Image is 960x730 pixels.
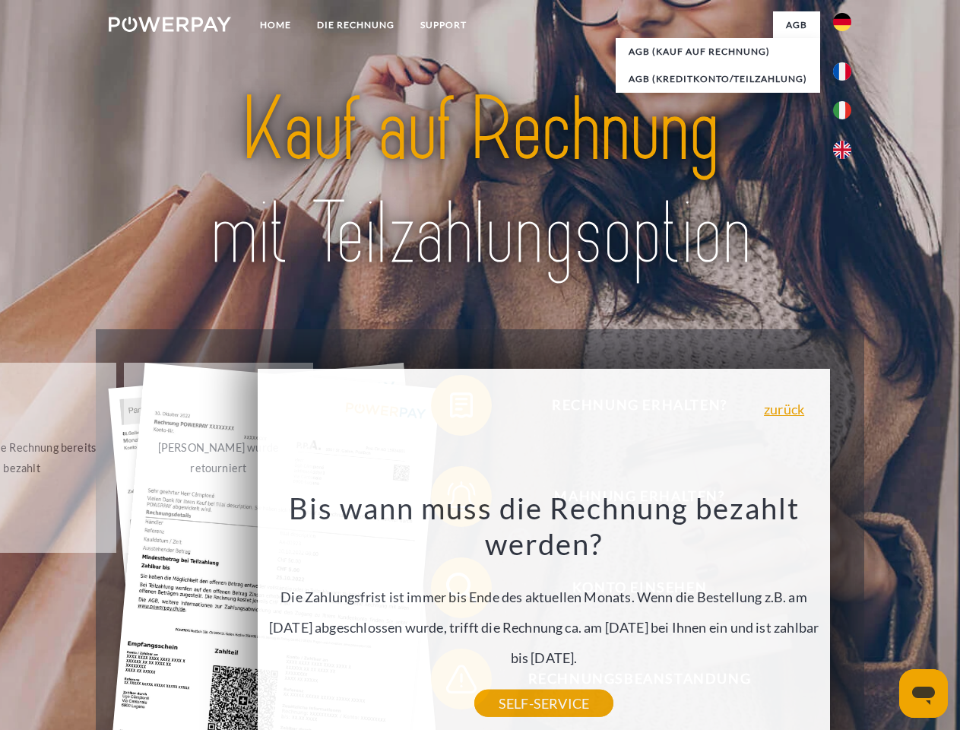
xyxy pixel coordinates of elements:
a: Home [247,11,304,39]
div: [PERSON_NAME] wurde retourniert [133,437,304,478]
div: Die Zahlungsfrist ist immer bis Ende des aktuellen Monats. Wenn die Bestellung z.B. am [DATE] abg... [267,490,822,703]
img: title-powerpay_de.svg [145,73,815,291]
a: agb [773,11,820,39]
a: AGB (Kreditkonto/Teilzahlung) [616,65,820,93]
h3: Bis wann muss die Rechnung bezahlt werden? [267,490,822,563]
img: it [833,101,851,119]
a: DIE RECHNUNG [304,11,407,39]
img: logo-powerpay-white.svg [109,17,231,32]
img: fr [833,62,851,81]
img: de [833,13,851,31]
img: en [833,141,851,159]
a: AGB (Kauf auf Rechnung) [616,38,820,65]
a: SUPPORT [407,11,480,39]
iframe: Schaltfläche zum Öffnen des Messaging-Fensters [899,669,948,718]
a: zurück [764,402,804,416]
a: SELF-SERVICE [474,690,613,717]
